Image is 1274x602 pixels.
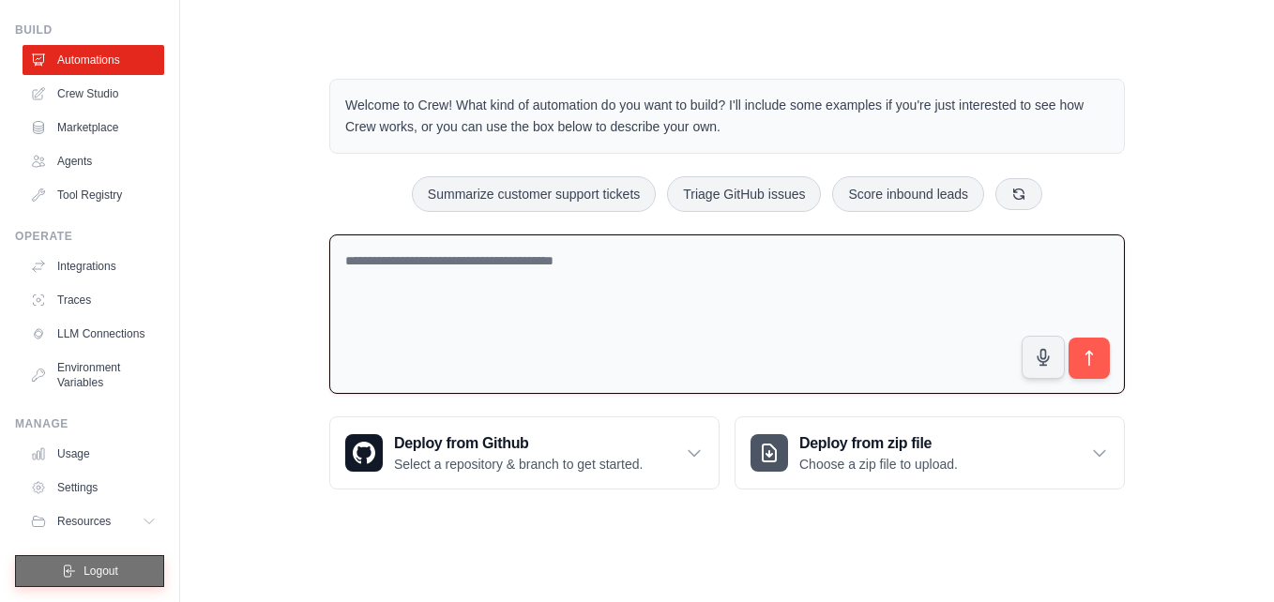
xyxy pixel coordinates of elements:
a: LLM Connections [23,319,164,349]
a: Integrations [23,251,164,281]
a: Tool Registry [23,180,164,210]
a: Environment Variables [23,353,164,398]
h3: Deploy from Github [394,432,643,455]
a: Automations [23,45,164,75]
button: Resources [23,506,164,536]
a: Usage [23,439,164,469]
a: Settings [23,473,164,503]
h3: Deploy from zip file [799,432,958,455]
p: Choose a zip file to upload. [799,455,958,474]
button: Summarize customer support tickets [412,176,656,212]
a: Agents [23,146,164,176]
a: Crew Studio [23,79,164,109]
div: Build [15,23,164,38]
div: Manage [15,416,164,431]
button: Logout [15,555,164,587]
button: Triage GitHub issues [667,176,821,212]
p: Welcome to Crew! What kind of automation do you want to build? I'll include some examples if you'... [345,95,1109,138]
span: Logout [83,564,118,579]
p: Select a repository & branch to get started. [394,455,643,474]
span: Resources [57,514,111,529]
div: Operate [15,229,164,244]
iframe: Chat Widget [1180,512,1274,602]
a: Marketplace [23,113,164,143]
a: Traces [23,285,164,315]
button: Score inbound leads [832,176,984,212]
